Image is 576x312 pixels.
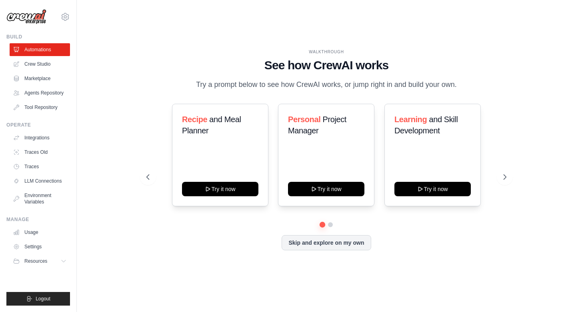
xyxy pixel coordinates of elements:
span: and Meal Planner [182,115,241,135]
a: Tool Repository [10,101,70,114]
a: Automations [10,43,70,56]
span: Learning [394,115,427,124]
a: Environment Variables [10,189,70,208]
span: and Skill Development [394,115,458,135]
a: Usage [10,226,70,239]
div: Build [6,34,70,40]
a: Crew Studio [10,58,70,70]
span: Project Manager [288,115,346,135]
img: Logo [6,9,46,24]
span: Logout [36,296,50,302]
a: Settings [10,240,70,253]
button: Logout [6,292,70,306]
a: LLM Connections [10,175,70,187]
div: Manage [6,216,70,223]
a: Marketplace [10,72,70,85]
button: Try it now [394,182,471,196]
p: Try a prompt below to see how CrewAI works, or jump right in and build your own. [192,79,461,91]
a: Traces [10,160,70,173]
h1: See how CrewAI works [146,58,506,72]
a: Agents Repository [10,87,70,99]
button: Resources [10,255,70,268]
div: Operate [6,122,70,128]
div: WALKTHROUGH [146,49,506,55]
a: Traces Old [10,146,70,159]
button: Skip and explore on my own [282,235,371,250]
button: Try it now [182,182,258,196]
span: Personal [288,115,320,124]
a: Integrations [10,131,70,144]
span: Recipe [182,115,207,124]
span: Resources [24,258,47,264]
button: Try it now [288,182,364,196]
